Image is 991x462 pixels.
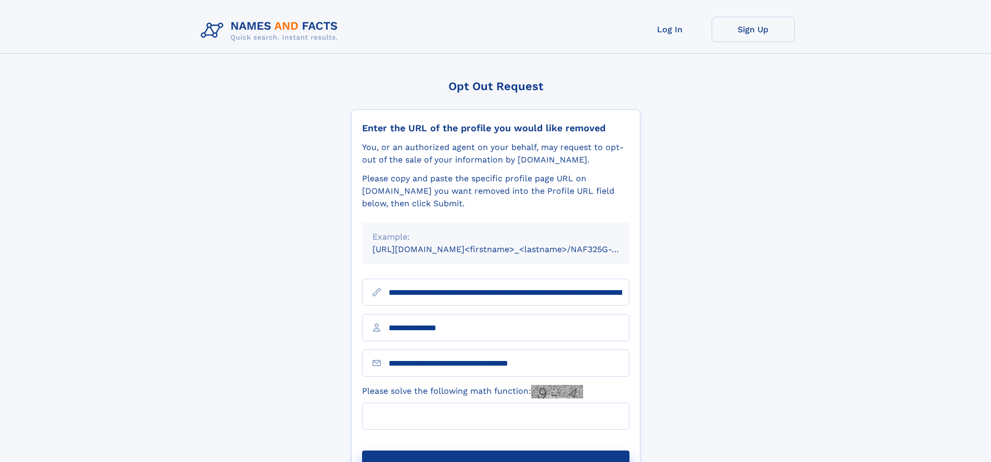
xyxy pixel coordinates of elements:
[362,141,629,166] div: You, or an authorized agent on your behalf, may request to opt-out of the sale of your informatio...
[628,17,712,42] a: Log In
[362,122,629,134] div: Enter the URL of the profile you would like removed
[372,244,649,254] small: [URL][DOMAIN_NAME]<firstname>_<lastname>/NAF325G-xxxxxxxx
[372,231,619,243] div: Example:
[197,17,346,45] img: Logo Names and Facts
[362,385,583,398] label: Please solve the following math function:
[362,172,629,210] div: Please copy and paste the specific profile page URL on [DOMAIN_NAME] you want removed into the Pr...
[712,17,795,42] a: Sign Up
[351,80,640,93] div: Opt Out Request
